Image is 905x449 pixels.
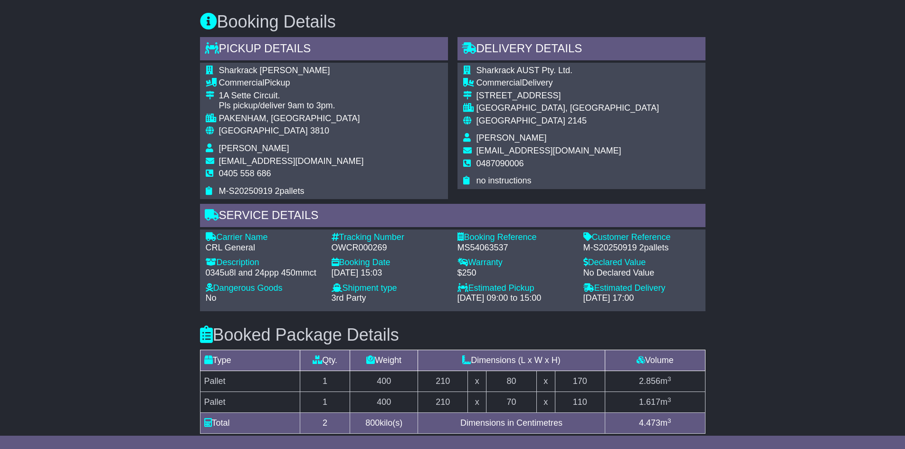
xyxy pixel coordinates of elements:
td: 1 [300,392,350,413]
div: Carrier Name [206,232,322,243]
td: 210 [418,392,468,413]
span: 3rd Party [332,293,366,303]
div: Booking Date [332,258,448,268]
span: [PERSON_NAME] [476,133,547,143]
td: m [605,413,705,434]
td: 400 [350,371,418,392]
div: Tracking Number [332,232,448,243]
div: OWCR000269 [332,243,448,253]
td: 400 [350,392,418,413]
div: [STREET_ADDRESS] [476,91,659,101]
td: x [536,371,555,392]
td: Volume [605,350,705,371]
td: Total [200,413,300,434]
h3: Booked Package Details [200,325,705,344]
span: 1.617 [639,397,660,407]
td: Dimensions (L x W x H) [418,350,605,371]
td: 210 [418,371,468,392]
div: Pls pickup/deliver 9am to 3pm. [219,101,364,111]
span: [EMAIL_ADDRESS][DOMAIN_NAME] [219,156,364,166]
td: 70 [486,392,536,413]
div: No Declared Value [583,268,700,278]
span: Commercial [476,78,522,87]
td: Type [200,350,300,371]
div: Booking Reference [457,232,574,243]
div: PAKENHAM, [GEOGRAPHIC_DATA] [219,114,364,124]
sup: 3 [667,396,671,403]
div: M-S20250919 2pallets [583,243,700,253]
td: 80 [486,371,536,392]
div: [DATE] 09:00 to 15:00 [457,293,574,304]
div: Estimated Pickup [457,283,574,294]
td: Pallet [200,371,300,392]
div: Pickup Details [200,37,448,63]
div: Delivery Details [457,37,705,63]
span: [PERSON_NAME] [219,143,289,153]
span: Sharkrack [PERSON_NAME] [219,66,330,75]
td: m [605,371,705,392]
div: Pickup [219,78,364,88]
span: [EMAIL_ADDRESS][DOMAIN_NAME] [476,146,621,155]
span: 4.473 [639,418,660,428]
td: kilo(s) [350,413,418,434]
span: Commercial [219,78,265,87]
span: 0487090006 [476,159,524,168]
span: 800 [365,418,380,428]
td: 1 [300,371,350,392]
div: Warranty [457,258,574,268]
div: 0345u8l and 24ppp 450mmct [206,268,322,278]
span: M-S20250919 2pallets [219,186,305,196]
span: [GEOGRAPHIC_DATA] [476,116,565,125]
div: Shipment type [332,283,448,294]
div: Declared Value [583,258,700,268]
td: m [605,392,705,413]
div: [DATE] 15:03 [332,268,448,278]
sup: 3 [667,417,671,424]
div: MS54063537 [457,243,574,253]
div: Delivery [476,78,659,88]
sup: 3 [667,375,671,382]
span: 2.856 [639,376,660,386]
span: 3810 [310,126,329,135]
td: 110 [555,392,605,413]
td: 170 [555,371,605,392]
div: Dangerous Goods [206,283,322,294]
td: Qty. [300,350,350,371]
div: CRL General [206,243,322,253]
div: $250 [457,268,574,278]
div: Customer Reference [583,232,700,243]
td: Weight [350,350,418,371]
div: [DATE] 17:00 [583,293,700,304]
h3: Booking Details [200,12,705,31]
div: 1A Sette Circuit. [219,91,364,101]
td: x [468,392,486,413]
span: [GEOGRAPHIC_DATA] [219,126,308,135]
span: 0405 558 686 [219,169,271,178]
span: Sharkrack AUST Pty. Ltd. [476,66,572,75]
div: Service Details [200,204,705,229]
span: 2145 [568,116,587,125]
span: No [206,293,217,303]
td: Pallet [200,392,300,413]
span: no instructions [476,176,532,185]
div: [GEOGRAPHIC_DATA], [GEOGRAPHIC_DATA] [476,103,659,114]
td: x [536,392,555,413]
td: x [468,371,486,392]
td: Dimensions in Centimetres [418,413,605,434]
td: 2 [300,413,350,434]
div: Description [206,258,322,268]
div: Estimated Delivery [583,283,700,294]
